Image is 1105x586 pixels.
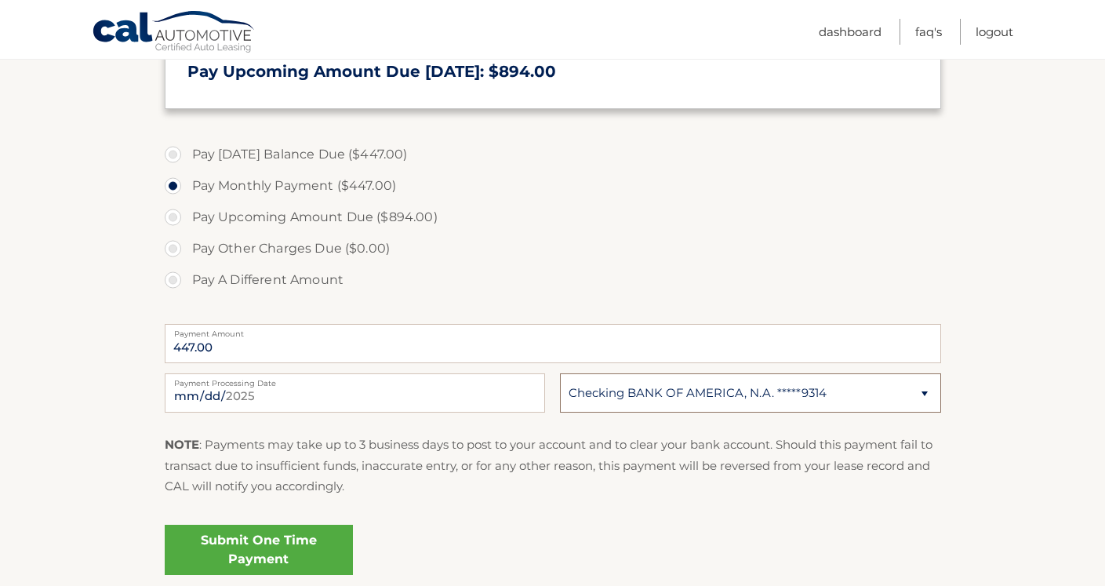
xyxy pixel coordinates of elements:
label: Pay [DATE] Balance Due ($447.00) [165,139,941,170]
a: Dashboard [819,19,881,45]
h3: Pay Upcoming Amount Due [DATE]: $894.00 [187,62,918,82]
label: Payment Amount [165,324,941,337]
label: Pay Other Charges Due ($0.00) [165,233,941,264]
label: Pay Monthly Payment ($447.00) [165,170,941,202]
label: Pay Upcoming Amount Due ($894.00) [165,202,941,233]
a: Cal Automotive [92,10,256,56]
a: FAQ's [915,19,942,45]
label: Pay A Different Amount [165,264,941,296]
input: Payment Date [165,373,545,413]
a: Submit One Time Payment [165,525,353,575]
input: Payment Amount [165,324,941,363]
a: Logout [976,19,1013,45]
label: Payment Processing Date [165,373,545,386]
strong: NOTE [165,437,199,452]
p: : Payments may take up to 3 business days to post to your account and to clear your bank account.... [165,435,941,497]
